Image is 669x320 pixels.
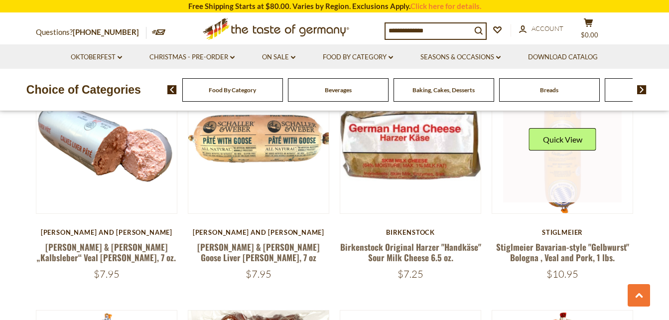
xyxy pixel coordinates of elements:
div: Birkenstock [340,228,482,236]
p: Questions? [36,26,146,39]
div: [PERSON_NAME] and [PERSON_NAME] [188,228,330,236]
img: Birkenstock Original Harzer "Handkäse" Sour Milk Cheese 6.5 oz. [340,73,481,214]
span: $10.95 [546,268,578,280]
a: Seasons & Occasions [420,52,501,63]
span: $0.00 [581,31,598,39]
a: Account [519,23,563,34]
a: Baking, Cakes, Desserts [412,86,475,94]
a: Beverages [325,86,352,94]
a: [PERSON_NAME] & [PERSON_NAME] Goose Liver [PERSON_NAME], 7 oz [197,241,320,264]
a: Click here for details. [410,1,481,10]
div: Stiglmeier [492,228,634,236]
a: [PERSON_NAME] & [PERSON_NAME] „Kalbsleber“ Veal [PERSON_NAME], 7 oz. [37,241,176,264]
button: Quick View [529,128,596,151]
a: Oktoberfest [71,52,122,63]
a: Christmas - PRE-ORDER [149,52,235,63]
span: $7.95 [94,268,120,280]
a: On Sale [262,52,295,63]
img: previous arrow [167,85,177,94]
span: $7.25 [398,268,423,280]
button: $0.00 [574,18,604,43]
div: [PERSON_NAME] and [PERSON_NAME] [36,228,178,236]
a: Stiglmeier Bavarian-style "Gelbwurst" Bologna , Veal and Pork, 1 lbs. [496,241,629,264]
span: $7.95 [246,268,271,280]
img: Stiglmeier Bavarian-style "Gelbwurst" Bologna , Veal and Pork, 1 lbs. [492,73,633,214]
img: Schaller & Weber „Kalbsleber“ Veal Pate, 7 oz. [36,73,177,214]
a: Download Catalog [528,52,598,63]
a: [PHONE_NUMBER] [73,27,139,36]
a: Food By Category [323,52,393,63]
a: Food By Category [209,86,256,94]
span: Account [532,24,563,32]
a: Breads [540,86,558,94]
img: next arrow [637,85,647,94]
a: Birkenstock Original Harzer "Handkäse" Sour Milk Cheese 6.5 oz. [340,241,481,264]
img: Schaller & Weber Goose Liver Pate, 7 oz [188,73,329,214]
